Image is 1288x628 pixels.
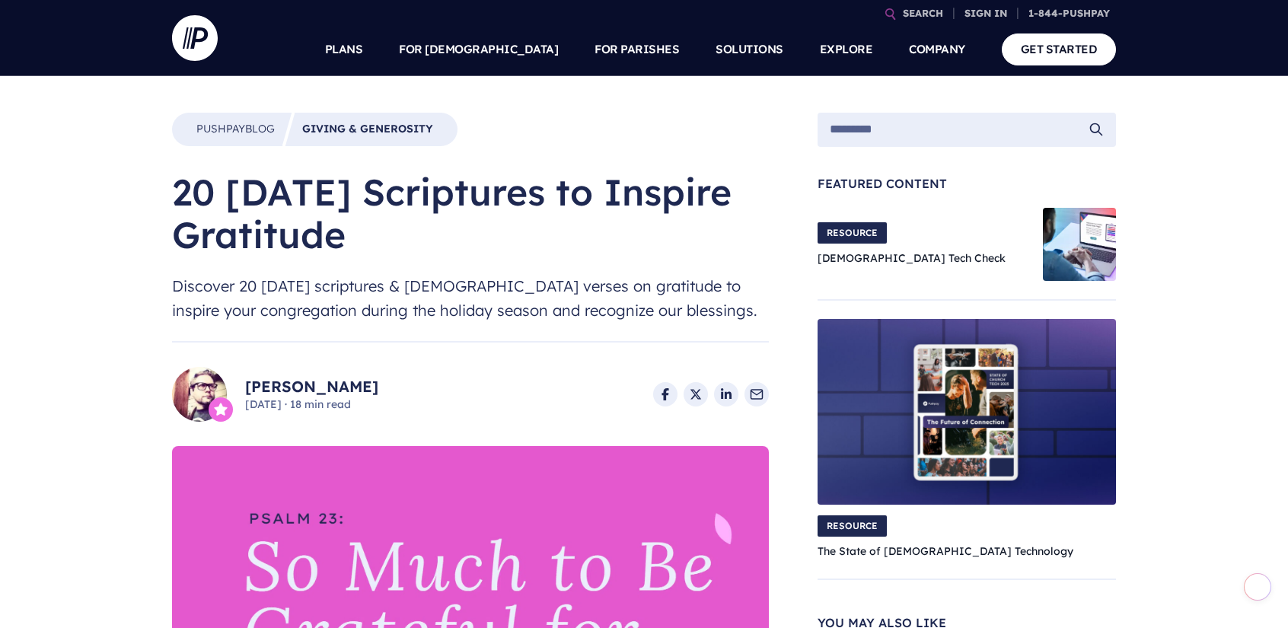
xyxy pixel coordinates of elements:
a: Share on Facebook [653,382,677,406]
a: FOR PARISHES [595,23,679,76]
h1: 20 [DATE] Scriptures to Inspire Gratitude [172,171,769,256]
a: Giving & Generosity [302,122,433,137]
a: COMPANY [909,23,965,76]
a: The State of [DEMOGRAPHIC_DATA] Technology [818,544,1073,558]
span: · [285,397,287,411]
a: FOR [DEMOGRAPHIC_DATA] [399,23,558,76]
span: RESOURCE [818,222,887,244]
span: Pushpay [196,122,245,135]
span: Discover 20 [DATE] scriptures & [DEMOGRAPHIC_DATA] verses on gratitude to inspire your congregati... [172,274,769,323]
a: PushpayBlog [196,122,275,137]
a: [DEMOGRAPHIC_DATA] Tech Check [818,251,1006,265]
a: Share on X [684,382,708,406]
img: Church Tech Check Blog Hero Image [1043,208,1116,281]
a: [PERSON_NAME] [245,376,378,397]
img: Jayson D. Bradley [172,367,227,422]
span: RESOURCE [818,515,887,537]
a: GET STARTED [1002,33,1117,65]
a: SOLUTIONS [716,23,783,76]
a: PLANS [325,23,363,76]
span: [DATE] 18 min read [245,397,378,413]
span: Featured Content [818,177,1116,190]
a: Share on LinkedIn [714,382,738,406]
a: EXPLORE [820,23,873,76]
a: Share via Email [744,382,769,406]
